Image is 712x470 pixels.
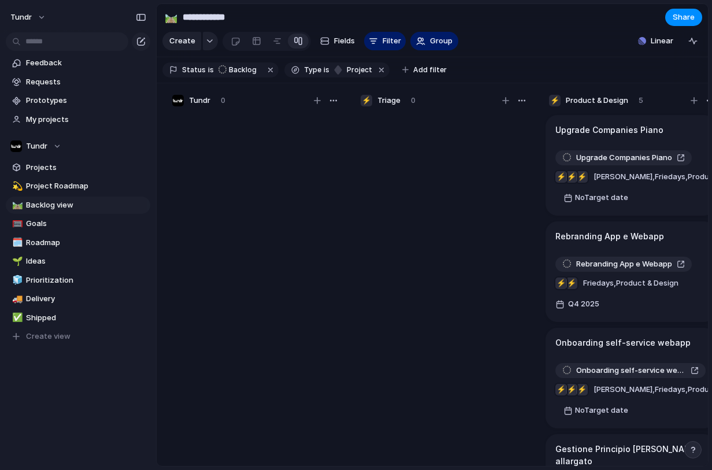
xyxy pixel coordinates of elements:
button: Filter [364,32,406,50]
button: 🚚 [10,293,22,305]
button: NoTarget date [561,401,631,420]
a: Rebranding App e Webapp [555,257,692,272]
div: 🚚 [12,293,20,306]
div: 🗓️ [12,236,20,249]
span: Linear [651,35,673,47]
button: 🛤️ [162,8,180,27]
div: ⚡ [566,384,577,395]
span: Delivery [26,293,146,305]
a: 🚚Delivery [6,290,150,308]
span: Product & Design [566,95,628,106]
span: Rebranding App e Webapp [576,258,672,270]
a: 🌱Ideas [6,253,150,270]
span: Backlog view [26,199,146,211]
span: Friedays , Product & Design [583,277,678,289]
a: 🛤️Backlog view [6,197,150,214]
button: Fields [316,32,359,50]
span: Create view [26,331,71,342]
span: Ideas [26,256,146,267]
div: 🧊 [12,273,20,287]
button: Tundr [6,138,150,155]
a: Projects [6,159,150,176]
button: Backlog [215,64,264,76]
button: Q4 2025 [552,295,605,313]
span: Create [169,35,195,47]
span: My projects [26,114,146,125]
span: Requests [26,76,146,88]
span: Tundr [26,140,47,152]
button: 🛤️ [10,199,22,211]
div: ⚡ [549,95,561,106]
div: ⚡ [555,171,567,183]
button: Group [410,32,458,50]
span: Goals [26,218,146,230]
button: is [321,64,332,76]
button: 🧊 [10,275,22,286]
button: ⚡⚡⚡[PERSON_NAME],Friedays,Product & Design [552,168,712,186]
span: Upgrade Companies Piano [576,152,672,164]
button: 🗓️ [10,237,22,249]
div: 🌱 [12,255,20,268]
div: 🛤️ [12,198,20,212]
span: Prototypes [26,95,146,106]
span: Shipped [26,312,146,324]
button: ✅ [10,312,22,324]
button: Tundr [5,8,52,27]
span: Fields [334,35,355,47]
button: Share [665,9,702,26]
span: Prioritization [26,275,146,286]
h1: Gestione Principio [PERSON_NAME] allargato [555,443,706,467]
span: project [343,65,372,75]
a: Requests [6,73,150,91]
a: 🥅Goals [6,215,150,232]
span: Add filter [413,65,447,75]
div: ⚡ [576,384,588,395]
div: ⚡ [576,171,588,183]
h1: Onboarding self-service webapp [555,336,691,349]
button: Linear [633,32,678,50]
button: project [331,64,374,76]
div: ⚡ [566,277,577,289]
span: Backlog [229,65,257,75]
span: Onboarding self-service webapp [576,365,686,376]
a: My projects [6,111,150,128]
a: ✅Shipped [6,309,150,327]
button: ⚡⚡Friedays,Product & Design [552,274,681,293]
a: 🗓️Roadmap [6,234,150,251]
span: is [324,65,329,75]
a: 💫Project Roadmap [6,177,150,195]
div: 🥅 [12,217,20,231]
button: 🌱 [10,256,22,267]
span: Filter [383,35,401,47]
button: is [206,64,216,76]
h1: Upgrade Companies Piano [555,124,663,136]
span: Projects [26,162,146,173]
div: ⚡ [555,384,567,395]
span: Q4 2025 [565,297,602,311]
span: Tundr [189,95,210,106]
span: Feedback [26,57,146,69]
button: ⚡⚡⚡[PERSON_NAME],Friedays,Product & Design [552,380,712,399]
span: Share [673,12,695,23]
span: Group [430,35,453,47]
a: Prototypes [6,92,150,109]
span: Project Roadmap [26,180,146,192]
span: 0 [221,95,225,106]
span: Status [182,65,206,75]
div: ⚡ [555,277,567,289]
button: Add filter [395,62,454,78]
span: Triage [377,95,400,106]
span: Tundr [10,12,32,23]
a: 🧊Prioritization [6,272,150,289]
a: Feedback [6,54,150,72]
div: ✅ [12,311,20,324]
span: 0 [411,95,416,106]
button: Create [162,32,201,50]
span: 5 [639,95,643,106]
